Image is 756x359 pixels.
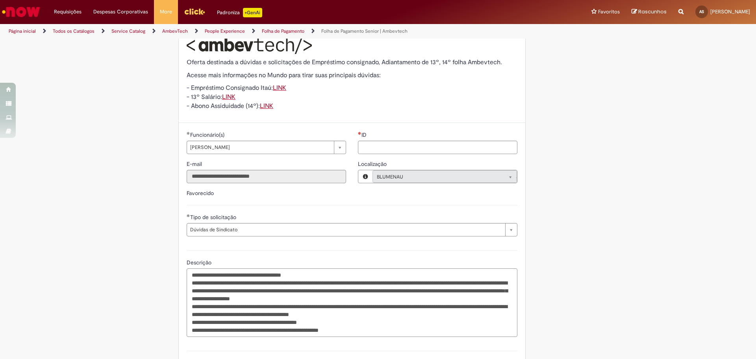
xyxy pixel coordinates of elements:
[160,8,172,16] span: More
[187,268,517,337] textarea: Descrição
[260,102,273,110] a: LINK
[190,131,226,138] span: Funcionário(s)
[243,8,262,17] p: +GenAi
[111,28,145,34] a: Service Catalog
[358,170,372,183] button: Localização, Visualizar este registro BLUMENAU
[358,141,517,154] input: ID
[361,131,368,138] span: ID
[377,171,497,183] span: BLUMENAU
[187,58,502,66] span: Oferta destinada a dúvidas e solicitações de Empréstimo consignado, Adiantamento de 13º, 14º folh...
[710,8,750,15] span: [PERSON_NAME]
[699,9,704,14] span: AS
[638,8,667,15] span: Rascunhos
[6,24,498,39] ul: Trilhas de página
[1,4,41,20] img: ServiceNow
[358,132,361,135] span: Necessários
[187,132,190,135] span: Obrigatório Preenchido
[187,160,204,168] label: Somente leitura - E-mail
[187,71,381,79] span: Acesse mais informações no Mundo para tirar suas principais dúvidas:
[187,102,273,110] span: - Abono Assiduidade (14º):
[358,160,388,167] span: Localização
[262,28,304,34] a: Folha de Pagamento
[187,160,204,167] span: Somente leitura - E-mail
[9,28,36,34] a: Página inicial
[187,84,286,92] span: - Empréstimo Consignado Itaú:
[54,8,82,16] span: Requisições
[187,190,214,197] label: Favorecido
[190,141,330,154] span: [PERSON_NAME]
[187,214,190,217] span: Obrigatório Preenchido
[217,8,262,17] div: Padroniza
[273,84,286,92] a: LINK
[187,170,346,183] input: E-mail
[53,28,94,34] a: Todos os Catálogos
[632,8,667,16] a: Rascunhos
[187,93,235,101] span: - 13º Salário:
[190,214,238,221] span: Tipo de solicitação
[205,28,245,34] a: People Experience
[184,6,205,17] img: click_logo_yellow_360x200.png
[162,28,188,34] a: AmbevTech
[187,259,213,266] span: Descrição
[222,93,235,101] a: LINK
[93,8,148,16] span: Despesas Corporativas
[321,28,408,34] a: Folha de Pagamento Senior | Ambevtech
[190,223,501,236] span: Dúvidas de Sindicato
[372,170,517,183] a: BLUMENAULimpar campo Localização
[598,8,620,16] span: Favoritos
[358,160,388,168] label: Somente leitura - Localização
